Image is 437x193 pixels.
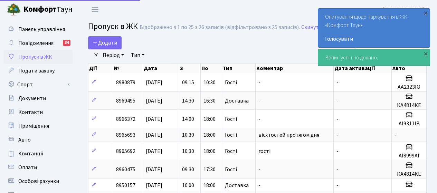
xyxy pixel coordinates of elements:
[392,64,427,73] th: Авто
[336,97,339,105] span: -
[422,9,429,16] div: ×
[3,133,73,147] a: Авто
[395,102,424,109] h5: КА4814КЕ
[203,147,216,155] span: 18:00
[3,78,73,91] a: Спорт
[146,147,162,155] span: [DATE]
[3,174,73,188] a: Особові рахунки
[203,182,216,189] span: 18:00
[182,166,194,173] span: 09:30
[143,64,179,73] th: Дата
[146,166,162,173] span: [DATE]
[3,64,73,78] a: Подати заявку
[182,131,194,139] span: 10:30
[258,97,260,105] span: -
[182,147,194,155] span: 10:30
[93,39,117,47] span: Додати
[3,91,73,105] a: Документи
[63,40,70,46] div: 34
[395,120,424,127] h5: АІ9311ІВ
[23,4,73,16] span: Таун
[182,115,194,123] span: 14:00
[336,79,339,86] span: -
[116,115,135,123] span: 8966372
[23,4,57,15] b: Комфорт
[225,148,237,154] span: Гості
[18,67,55,75] span: Подати заявку
[222,64,256,73] th: Тип
[203,97,216,105] span: 16:30
[225,183,249,188] span: Доставка
[140,24,300,31] div: Відображено з 1 по 25 з 26 записів (відфільтровано з 25 записів).
[225,132,237,138] span: Гості
[422,50,429,57] div: ×
[116,166,135,173] span: 8960475
[395,84,424,90] h5: АА2323ІО
[258,79,260,86] span: -
[318,9,430,47] div: Опитування щодо паркування в ЖК «Комфорт Таун»
[18,95,46,102] span: Документи
[179,64,201,73] th: З
[18,150,44,157] span: Квитанції
[182,97,194,105] span: 14:30
[146,115,162,123] span: [DATE]
[301,24,322,31] a: Скинути
[18,136,31,144] span: Авто
[18,164,37,171] span: Оплати
[395,153,424,159] h5: АІ8999АІ
[336,147,339,155] span: -
[318,49,430,66] div: Запис успішно додано.
[88,36,122,49] a: Додати
[225,167,237,172] span: Гості
[113,64,143,73] th: №
[3,50,73,64] a: Пропуск в ЖК
[18,39,54,47] span: Повідомлення
[203,115,216,123] span: 18:00
[18,53,52,61] span: Пропуск в ЖК
[225,80,237,85] span: Гості
[18,122,49,130] span: Приміщення
[182,79,194,86] span: 09:15
[7,3,21,17] img: logo.png
[18,108,43,116] span: Контакти
[334,64,392,73] th: Дата активації
[116,97,135,105] span: 8969495
[203,166,216,173] span: 17:30
[382,6,429,14] a: [PERSON_NAME] Г.
[3,105,73,119] a: Контакти
[182,182,194,189] span: 10:00
[225,116,237,122] span: Гості
[336,131,339,139] span: -
[203,79,216,86] span: 10:30
[256,64,334,73] th: Коментар
[128,49,147,61] a: Тип
[203,131,216,139] span: 18:00
[3,36,73,50] a: Повідомлення34
[3,22,73,36] a: Панель управління
[146,97,162,105] span: [DATE]
[201,64,222,73] th: По
[258,182,260,189] span: -
[395,131,397,139] span: -
[116,79,135,86] span: 8980879
[100,49,127,61] a: Період
[258,115,260,123] span: -
[86,4,104,15] button: Переключити навігацію
[336,166,339,173] span: -
[18,177,59,185] span: Особові рахунки
[395,171,424,177] h5: КА4814КЕ
[146,79,162,86] span: [DATE]
[336,115,339,123] span: -
[258,166,260,173] span: -
[225,98,249,104] span: Доставка
[88,20,138,32] span: Пропуск в ЖК
[258,147,270,155] span: гості
[88,64,113,73] th: Дії
[116,131,135,139] span: 8965693
[325,35,423,43] a: Голосувати
[382,6,429,13] b: [PERSON_NAME] Г.
[258,131,319,139] span: вісх гостей протягом дня
[146,131,162,139] span: [DATE]
[3,161,73,174] a: Оплати
[3,119,73,133] a: Приміщення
